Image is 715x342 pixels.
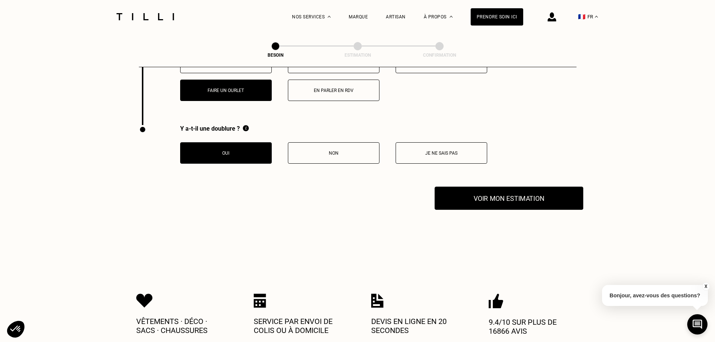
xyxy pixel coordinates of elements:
[288,80,379,101] button: En parler en RDV
[180,125,487,133] div: Y a-t-il une doublure ?
[349,14,368,20] a: Marque
[254,294,266,308] img: Icon
[489,318,579,336] p: 9.4/10 sur plus de 16866 avis
[180,80,272,101] button: Faire un ourlet
[602,285,708,306] p: Bonjour, avez-vous des questions?
[184,88,268,93] p: Faire un ourlet
[548,12,556,21] img: icône connexion
[292,151,375,156] p: Non
[435,187,583,210] button: Voir mon estimation
[489,294,503,309] img: Icon
[136,317,226,335] p: Vêtements · Déco · Sacs · Chaussures
[243,125,249,131] img: Information
[288,142,379,164] button: Non
[400,151,483,156] p: Je ne sais pas
[292,88,375,93] p: En parler en RDV
[402,53,477,58] div: Confirmation
[114,13,177,20] img: Logo du service de couturière Tilli
[595,16,598,18] img: menu déroulant
[254,317,344,335] p: Service par envoi de colis ou à domicile
[578,13,586,20] span: 🇫🇷
[184,151,268,156] p: Oui
[180,142,272,164] button: Oui
[450,16,453,18] img: Menu déroulant à propos
[386,14,406,20] a: Artisan
[238,53,313,58] div: Besoin
[396,142,487,164] button: Je ne sais pas
[320,53,395,58] div: Estimation
[471,8,523,26] a: Prendre soin ici
[371,294,384,308] img: Icon
[702,282,709,291] button: X
[371,317,461,335] p: Devis en ligne en 20 secondes
[136,294,153,308] img: Icon
[328,16,331,18] img: Menu déroulant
